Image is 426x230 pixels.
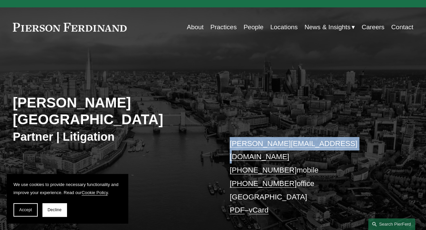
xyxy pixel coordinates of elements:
[19,208,32,212] span: Accept
[230,139,357,161] a: [PERSON_NAME][EMAIL_ADDRESS][DOMAIN_NAME]
[47,208,62,212] span: Decline
[13,181,121,196] p: We use cookies to provide necessary functionality and improve your experience. Read our .
[243,21,263,34] a: People
[42,203,67,217] button: Decline
[210,21,237,34] a: Practices
[13,203,38,217] button: Accept
[187,21,204,34] a: About
[13,94,213,128] h2: [PERSON_NAME][GEOGRAPHIC_DATA]
[368,218,415,230] a: Search this site
[230,179,297,188] a: [PHONE_NUMBER]
[391,21,414,34] a: Contact
[249,206,268,214] a: vCard
[304,21,355,34] a: folder dropdown
[362,21,385,34] a: Careers
[304,21,350,33] span: News & Insights
[230,206,244,214] a: PDF
[230,166,297,174] a: [PHONE_NUMBER]
[230,137,396,217] p: mobile office [GEOGRAPHIC_DATA] –
[81,190,108,195] a: Cookie Policy
[7,174,128,223] section: Cookie banner
[270,21,297,34] a: Locations
[13,130,213,144] h3: Partner | Litigation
